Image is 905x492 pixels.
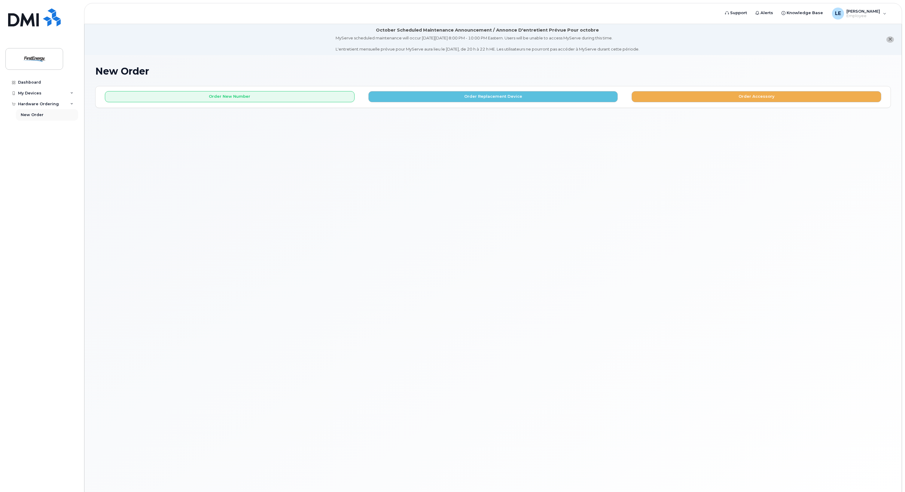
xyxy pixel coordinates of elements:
[376,27,599,33] div: October Scheduled Maintenance Announcement / Annonce D'entretient Prévue Pour octobre
[105,91,355,102] button: Order New Number
[886,36,894,43] button: close notification
[879,466,900,487] iframe: Messenger Launcher
[368,91,618,102] button: Order Replacement Device
[336,35,639,52] div: MyServe scheduled maintenance will occur [DATE][DATE] 8:00 PM - 10:00 PM Eastern. Users will be u...
[632,91,881,102] button: Order Accessory
[95,66,891,76] h1: New Order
